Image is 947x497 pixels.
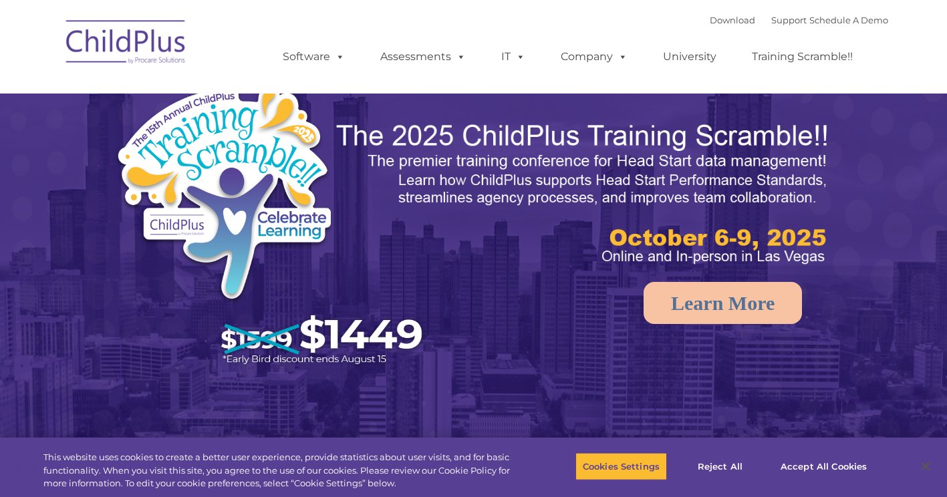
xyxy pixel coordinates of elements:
span: Last name [186,88,227,98]
span: Phone number [186,143,243,153]
button: Reject All [678,452,762,480]
div: This website uses cookies to create a better user experience, provide statistics about user visit... [43,451,521,490]
a: Schedule A Demo [809,15,888,25]
a: Training Scramble!! [738,43,866,70]
a: Software [269,43,358,70]
img: ChildPlus by Procare Solutions [59,11,193,77]
a: IT [488,43,539,70]
font: | [710,15,888,25]
a: Assessments [367,43,479,70]
a: Company [547,43,641,70]
button: Accept All Cookies [773,452,874,480]
button: Close [911,452,940,481]
a: Support [771,15,807,25]
a: Learn More [644,282,802,324]
button: Cookies Settings [575,452,667,480]
a: University [650,43,730,70]
a: Download [710,15,755,25]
